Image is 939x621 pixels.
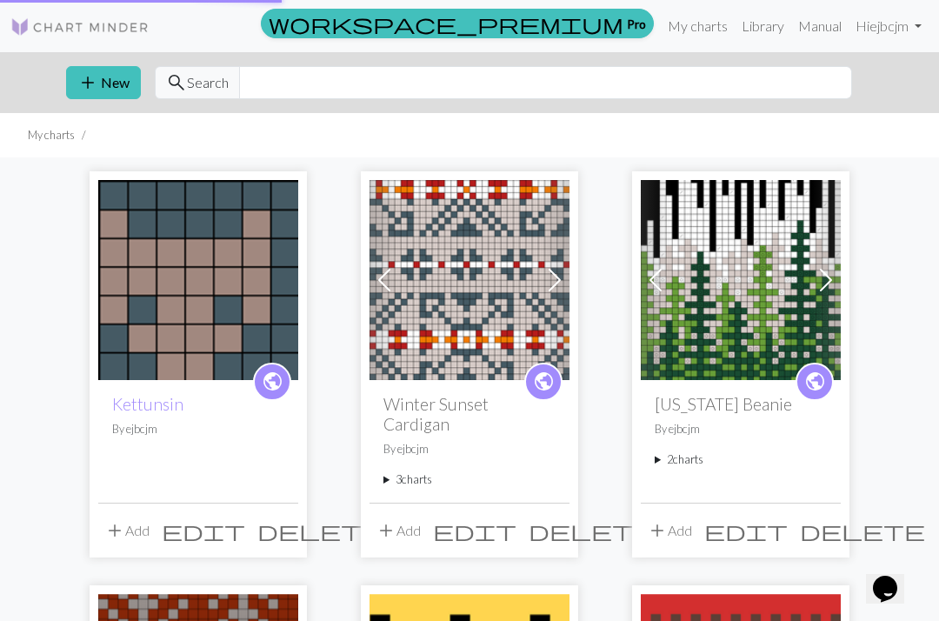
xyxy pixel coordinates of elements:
button: Add [641,514,698,547]
a: Kettunsin [112,394,183,414]
span: Search [187,72,229,93]
img: Logo [10,17,150,37]
button: Edit [427,514,523,547]
span: edit [704,518,788,543]
i: Edit [704,520,788,541]
span: edit [433,518,516,543]
span: add [647,518,668,543]
summary: 3charts [383,471,556,488]
button: New [66,66,141,99]
span: public [533,368,555,395]
button: Add [98,514,156,547]
button: Edit [698,514,794,547]
span: public [262,368,283,395]
button: Delete [523,514,660,547]
span: add [77,70,98,95]
button: Delete [251,514,389,547]
h2: [US_STATE] Beanie [655,394,827,414]
i: Edit [162,520,245,541]
span: delete [800,518,925,543]
a: Pro [261,9,654,38]
i: public [804,364,826,399]
a: public [253,363,291,401]
img: Winter Sunset Cardigan [370,180,569,380]
i: public [262,364,283,399]
a: Kettunsin [98,270,298,286]
h2: Winter Sunset Cardigan [383,394,556,434]
span: add [376,518,396,543]
button: Add [370,514,427,547]
span: add [104,518,125,543]
span: delete [529,518,654,543]
p: By ejbcjm [655,421,827,437]
p: By ejbcjm [112,421,284,437]
p: By ejbcjm [383,441,556,457]
span: search [166,70,187,95]
i: Edit [433,520,516,541]
span: workspace_premium [269,11,623,36]
a: Library [735,9,791,43]
a: Washington Beanie [641,270,841,286]
a: Hiejbcjm [849,9,929,43]
span: public [804,368,826,395]
span: delete [257,518,383,543]
button: Delete [794,514,931,547]
i: public [533,364,555,399]
a: Manual [791,9,849,43]
span: edit [162,518,245,543]
a: public [524,363,563,401]
img: Kettunsin [98,180,298,380]
a: public [796,363,834,401]
a: My charts [661,9,735,43]
summary: 2charts [655,451,827,468]
a: Winter Sunset Cardigan [370,270,569,286]
button: Edit [156,514,251,547]
iframe: chat widget [866,551,922,604]
img: Washington Beanie [641,180,841,380]
li: My charts [28,127,75,144]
